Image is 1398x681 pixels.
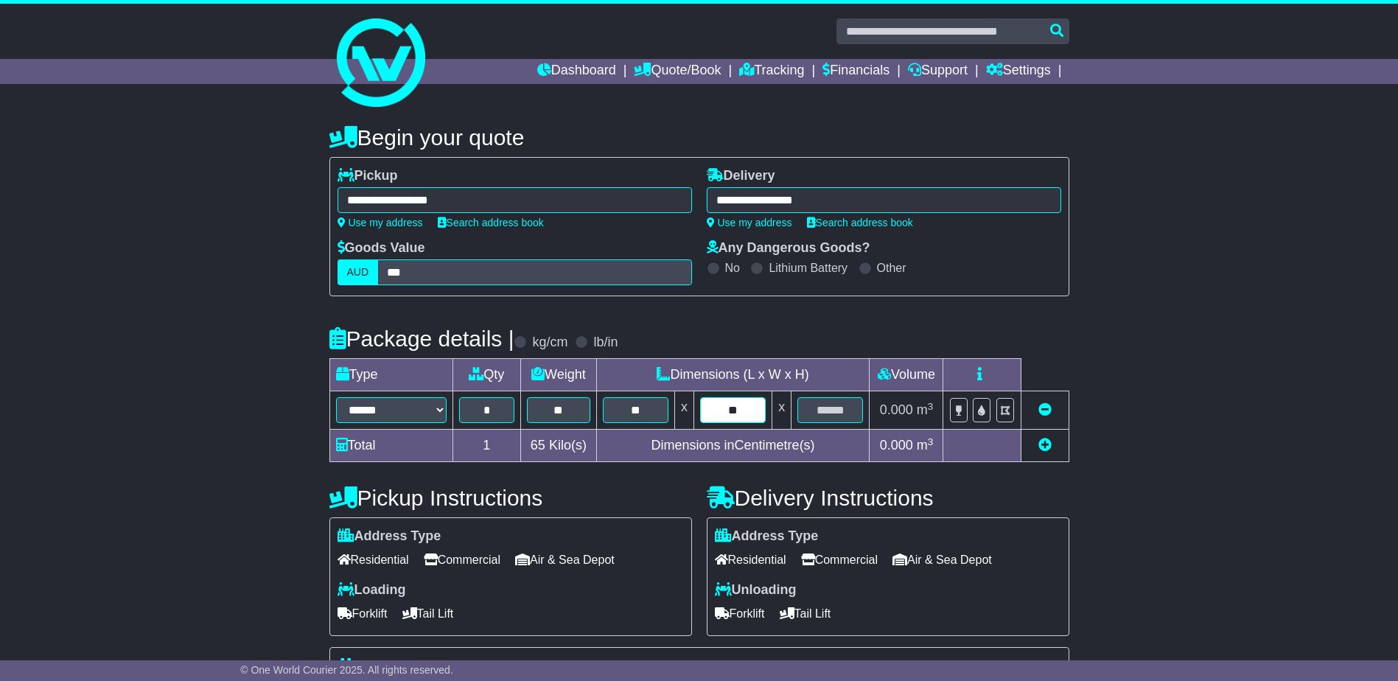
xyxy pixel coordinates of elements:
[402,602,454,625] span: Tail Lift
[521,430,597,462] td: Kilo(s)
[715,582,797,598] label: Unloading
[596,359,870,391] td: Dimensions (L x W x H)
[329,430,452,462] td: Total
[593,335,618,351] label: lb/in
[880,438,913,453] span: 0.000
[707,217,792,228] a: Use my address
[772,391,791,430] td: x
[880,402,913,417] span: 0.000
[596,430,870,462] td: Dimensions in Centimetre(s)
[338,528,441,545] label: Address Type
[769,261,847,275] label: Lithium Battery
[338,240,425,256] label: Goods Value
[338,217,423,228] a: Use my address
[452,359,521,391] td: Qty
[338,168,398,184] label: Pickup
[329,359,452,391] td: Type
[521,359,597,391] td: Weight
[338,259,379,285] label: AUD
[338,658,390,674] label: Pallet
[725,261,740,275] label: No
[986,59,1051,84] a: Settings
[338,582,406,598] label: Loading
[537,59,616,84] a: Dashboard
[329,486,692,510] h4: Pickup Instructions
[928,401,934,412] sup: 3
[715,602,765,625] span: Forklift
[707,168,775,184] label: Delivery
[928,436,934,447] sup: 3
[807,217,913,228] a: Search address book
[329,326,514,351] h4: Package details |
[438,217,544,228] a: Search address book
[715,528,819,545] label: Address Type
[634,59,721,84] a: Quote/Book
[739,59,804,84] a: Tracking
[822,59,890,84] a: Financials
[240,664,453,676] span: © One World Courier 2025. All rights reserved.
[780,602,831,625] span: Tail Lift
[674,391,693,430] td: x
[707,486,1069,510] h4: Delivery Instructions
[908,59,968,84] a: Support
[532,335,567,351] label: kg/cm
[917,402,934,417] span: m
[452,430,521,462] td: 1
[531,438,545,453] span: 65
[515,548,615,571] span: Air & Sea Depot
[877,261,906,275] label: Other
[338,548,409,571] span: Residential
[715,548,786,571] span: Residential
[338,602,388,625] span: Forklift
[892,548,992,571] span: Air & Sea Depot
[424,548,500,571] span: Commercial
[707,240,870,256] label: Any Dangerous Goods?
[801,548,878,571] span: Commercial
[329,125,1069,150] h4: Begin your quote
[917,438,934,453] span: m
[870,359,943,391] td: Volume
[1038,402,1052,417] a: Remove this item
[1038,438,1052,453] a: Add new item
